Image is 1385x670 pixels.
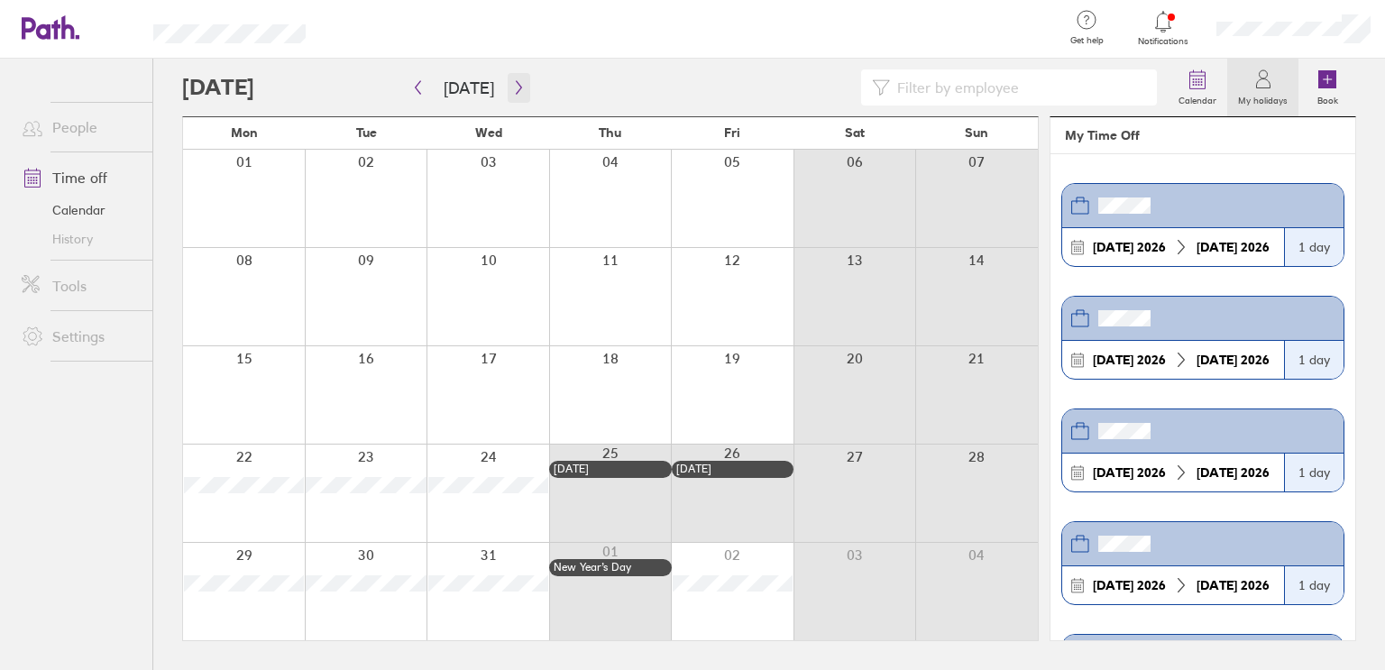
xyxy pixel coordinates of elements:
[1189,353,1277,367] div: 2026
[724,125,740,140] span: Fri
[1086,578,1173,592] div: 2026
[7,196,152,225] a: Calendar
[1061,408,1344,492] a: [DATE] 2026[DATE] 20261 day
[1227,90,1298,106] label: My holidays
[7,160,152,196] a: Time off
[890,70,1146,105] input: Filter by employee
[1093,352,1133,368] strong: [DATE]
[1134,36,1193,47] span: Notifications
[1050,117,1355,154] header: My Time Off
[1061,296,1344,380] a: [DATE] 2026[DATE] 20261 day
[1284,454,1344,491] div: 1 day
[1061,521,1344,605] a: [DATE] 2026[DATE] 20261 day
[1168,90,1227,106] label: Calendar
[1086,465,1173,480] div: 2026
[356,125,377,140] span: Tue
[1284,566,1344,604] div: 1 day
[1284,228,1344,266] div: 1 day
[7,225,152,253] a: History
[1197,577,1237,593] strong: [DATE]
[1197,464,1237,481] strong: [DATE]
[1058,35,1116,46] span: Get help
[554,561,666,574] div: New Year’s Day
[965,125,988,140] span: Sun
[1093,577,1133,593] strong: [DATE]
[1307,90,1349,106] label: Book
[1189,240,1277,254] div: 2026
[676,463,789,475] div: [DATE]
[1298,59,1356,116] a: Book
[1168,59,1227,116] a: Calendar
[475,125,502,140] span: Wed
[7,318,152,354] a: Settings
[1284,341,1344,379] div: 1 day
[1093,239,1133,255] strong: [DATE]
[554,463,666,475] div: [DATE]
[1134,9,1193,47] a: Notifications
[1189,465,1277,480] div: 2026
[599,125,621,140] span: Thu
[231,125,258,140] span: Mon
[429,73,509,103] button: [DATE]
[1227,59,1298,116] a: My holidays
[1061,183,1344,267] a: [DATE] 2026[DATE] 20261 day
[1093,464,1133,481] strong: [DATE]
[7,109,152,145] a: People
[7,268,152,304] a: Tools
[1086,240,1173,254] div: 2026
[1197,352,1237,368] strong: [DATE]
[1197,239,1237,255] strong: [DATE]
[845,125,865,140] span: Sat
[1086,353,1173,367] div: 2026
[1189,578,1277,592] div: 2026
